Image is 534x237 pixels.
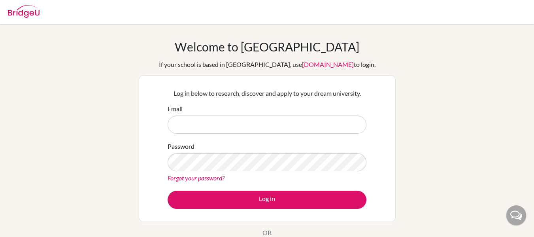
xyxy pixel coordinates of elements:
[8,5,40,18] img: Bridge-U
[168,174,225,182] a: Forgot your password?
[175,40,359,54] h1: Welcome to [GEOGRAPHIC_DATA]
[168,191,366,209] button: Log in
[302,61,354,68] a: [DOMAIN_NAME]
[159,60,375,69] div: If your school is based in [GEOGRAPHIC_DATA], use to login.
[17,6,38,13] span: Ajuda
[168,104,183,114] label: Email
[168,142,194,151] label: Password
[168,89,366,98] p: Log in below to research, discover and apply to your dream university.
